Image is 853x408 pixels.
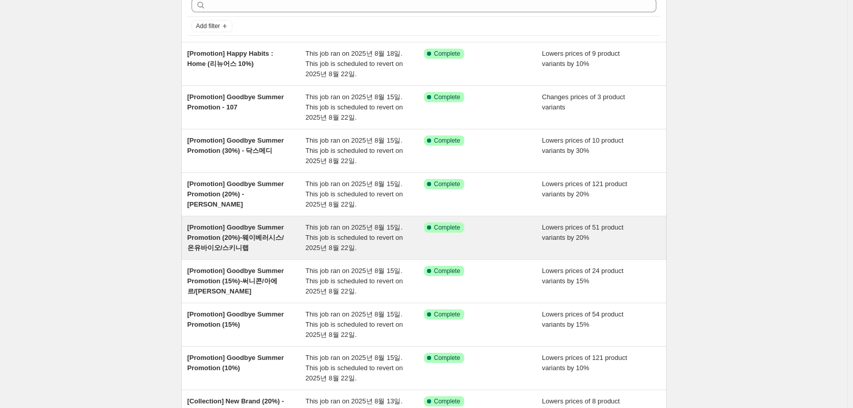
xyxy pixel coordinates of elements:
[187,50,273,67] span: [Promotion] Happy Habits : Home (리뉴어스 10%)
[542,137,624,154] span: Lowers prices of 10 product variants by 30%
[542,354,627,372] span: Lowers prices of 121 product variants by 10%
[434,50,460,58] span: Complete
[187,180,284,208] span: [Promotion] Goodbye Summer Promotion (20%) - [PERSON_NAME]
[542,50,620,67] span: Lowers prices of 9 product variants by 10%
[542,267,624,285] span: Lowers prices of 24 product variants by 15%
[542,93,625,111] span: Changes prices of 3 product variants
[434,180,460,188] span: Complete
[434,93,460,101] span: Complete
[434,310,460,319] span: Complete
[305,180,403,208] span: This job ran on 2025년 8월 15일. This job is scheduled to revert on 2025년 8월 22일.
[434,137,460,145] span: Complete
[305,354,403,382] span: This job ran on 2025년 8월 15일. This job is scheduled to revert on 2025년 8월 22일.
[305,267,403,295] span: This job ran on 2025년 8월 15일. This job is scheduled to revert on 2025년 8월 22일.
[196,22,220,30] span: Add filter
[187,354,284,372] span: [Promotion] Goodbye Summer Promotion (10%)
[187,267,284,295] span: [Promotion] Goodbye Summer Promotion (15%)-써니콘/아에르/[PERSON_NAME]
[434,397,460,405] span: Complete
[305,93,403,121] span: This job ran on 2025년 8월 15일. This job is scheduled to revert on 2025년 8월 22일.
[187,310,284,328] span: [Promotion] Goodbye Summer Promotion (15%)
[542,223,624,241] span: Lowers prices of 51 product variants by 20%
[434,354,460,362] span: Complete
[542,310,624,328] span: Lowers prices of 54 product variants by 15%
[192,20,232,32] button: Add filter
[187,93,284,111] span: [Promotion] Goodbye Summer Promotion - 107
[434,267,460,275] span: Complete
[542,180,627,198] span: Lowers prices of 121 product variants by 20%
[305,50,403,78] span: This job ran on 2025년 8월 18일. This job is scheduled to revert on 2025년 8월 22일.
[305,137,403,165] span: This job ran on 2025년 8월 15일. This job is scheduled to revert on 2025년 8월 22일.
[305,310,403,338] span: This job ran on 2025년 8월 15일. This job is scheduled to revert on 2025년 8월 22일.
[305,223,403,252] span: This job ran on 2025년 8월 15일. This job is scheduled to revert on 2025년 8월 22일.
[187,223,284,252] span: [Promotion] Goodbye Summer Promotion (20%)-웨이베러시스/온유바이오/스키니랩
[187,137,284,154] span: [Promotion] Goodbye Summer Promotion (30%) - 닥스메디
[434,223,460,232] span: Complete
